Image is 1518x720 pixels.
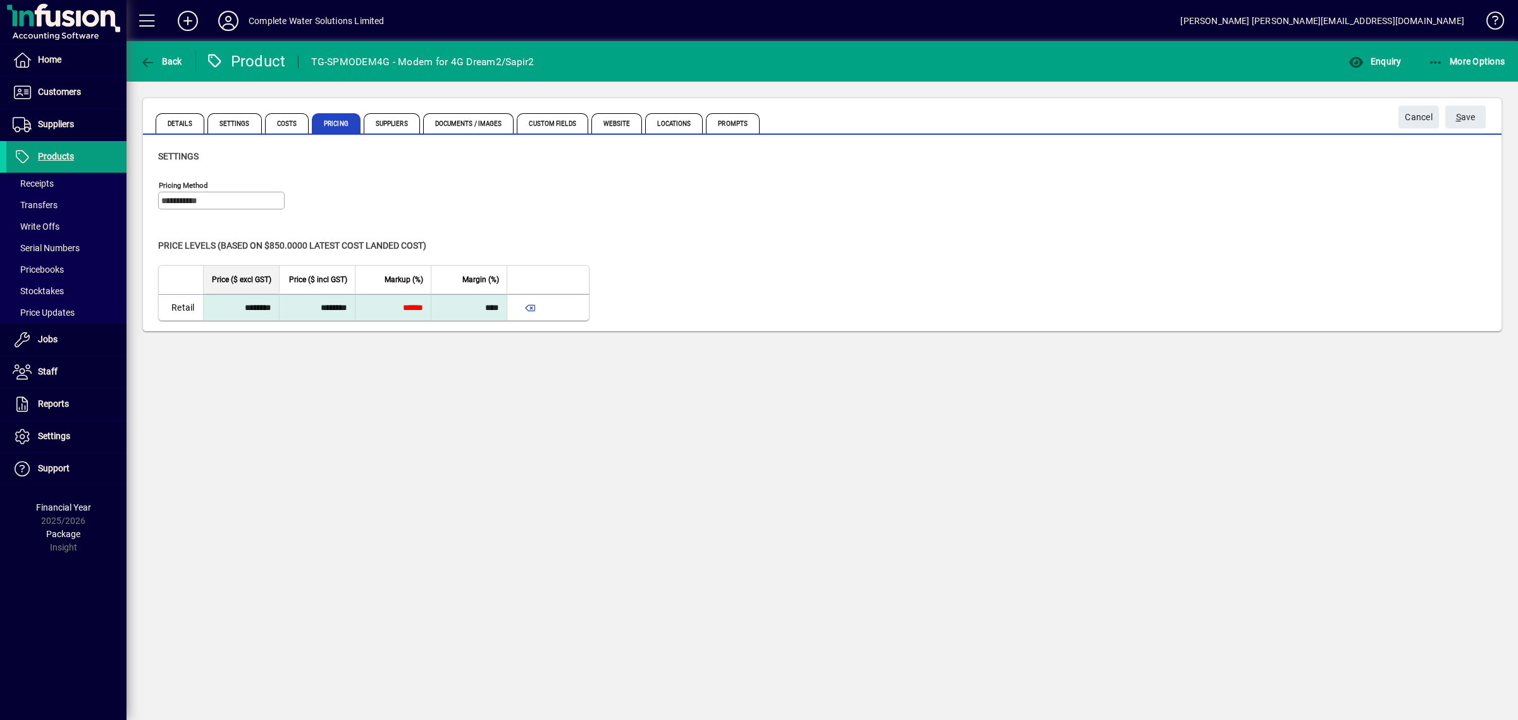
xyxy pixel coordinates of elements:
[6,44,126,76] a: Home
[1456,112,1461,122] span: S
[1348,56,1401,66] span: Enquiry
[6,453,126,485] a: Support
[38,366,58,376] span: Staff
[265,113,309,133] span: Costs
[13,243,80,253] span: Serial Numbers
[137,50,185,73] button: Back
[6,109,126,140] a: Suppliers
[38,87,81,97] span: Customers
[6,356,126,388] a: Staff
[1405,107,1433,128] span: Cancel
[6,302,126,323] a: Price Updates
[159,294,203,320] td: Retail
[140,56,182,66] span: Back
[126,50,196,73] app-page-header-button: Back
[13,178,54,189] span: Receipts
[6,388,126,420] a: Reports
[423,113,514,133] span: Documents / Images
[249,11,385,31] div: Complete Water Solutions Limited
[517,113,588,133] span: Custom Fields
[364,113,420,133] span: Suppliers
[38,334,58,344] span: Jobs
[6,194,126,216] a: Transfers
[36,502,91,512] span: Financial Year
[1180,11,1464,31] div: [PERSON_NAME] [PERSON_NAME][EMAIL_ADDRESS][DOMAIN_NAME]
[1425,50,1509,73] button: More Options
[1445,106,1486,128] button: Save
[38,54,61,65] span: Home
[212,273,271,287] span: Price ($ excl GST)
[159,181,208,190] mat-label: Pricing method
[6,421,126,452] a: Settings
[38,399,69,409] span: Reports
[38,119,74,129] span: Suppliers
[208,9,249,32] button: Profile
[156,113,204,133] span: Details
[591,113,643,133] span: Website
[6,237,126,259] a: Serial Numbers
[13,221,59,232] span: Write Offs
[289,273,347,287] span: Price ($ incl GST)
[13,286,64,296] span: Stocktakes
[6,216,126,237] a: Write Offs
[1428,56,1505,66] span: More Options
[1477,3,1502,44] a: Knowledge Base
[6,259,126,280] a: Pricebooks
[168,9,208,32] button: Add
[206,51,286,71] div: Product
[13,264,64,275] span: Pricebooks
[6,324,126,356] a: Jobs
[706,113,760,133] span: Prompts
[6,77,126,108] a: Customers
[13,307,75,318] span: Price Updates
[207,113,262,133] span: Settings
[6,173,126,194] a: Receipts
[13,200,58,210] span: Transfers
[38,463,70,473] span: Support
[158,151,199,161] span: Settings
[385,273,423,287] span: Markup (%)
[158,240,426,251] span: Price levels (based on $850.0000 Latest cost landed cost)
[46,529,80,539] span: Package
[38,431,70,441] span: Settings
[462,273,499,287] span: Margin (%)
[6,280,126,302] a: Stocktakes
[1398,106,1439,128] button: Cancel
[38,151,74,161] span: Products
[311,52,534,72] div: TG-SPMODEM4G - Modem for 4G Dream2/Sapir2
[1345,50,1404,73] button: Enquiry
[1456,107,1476,128] span: ave
[312,113,361,133] span: Pricing
[645,113,703,133] span: Locations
